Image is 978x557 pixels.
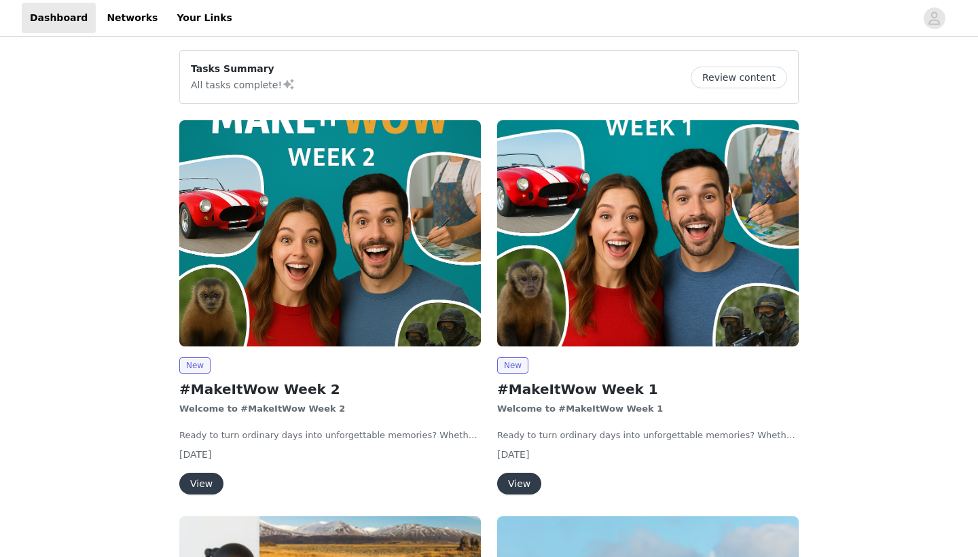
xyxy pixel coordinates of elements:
p: Tasks Summary [191,62,295,76]
span: New [179,357,211,374]
p: Ready to turn ordinary days into unforgettable memories? Whether you’re chasing thrills, enjoying... [497,429,799,442]
h2: #MakeItWow Week 2 [179,379,481,399]
img: wowcher.co.uk [179,120,481,346]
span: New [497,357,528,374]
button: View [497,473,541,495]
p: Ready to turn ordinary days into unforgettable memories? Whether you’re chasing thrills, enjoying... [179,429,481,442]
span: [DATE] [497,449,529,460]
strong: Welcome to #MakeItWow Week 1 [497,403,663,414]
div: avatar [928,7,941,29]
a: View [179,479,223,489]
span: [DATE] [179,449,211,460]
button: View [179,473,223,495]
a: Networks [98,3,166,33]
a: Your Links [168,3,240,33]
a: View [497,479,541,489]
img: wowcher.co.uk [497,120,799,346]
strong: Welcome to #MakeItWow Week 2 [179,403,345,414]
a: Dashboard [22,3,96,33]
h2: #MakeItWow Week 1 [497,379,799,399]
p: All tasks complete! [191,76,295,92]
button: Review content [691,67,787,88]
